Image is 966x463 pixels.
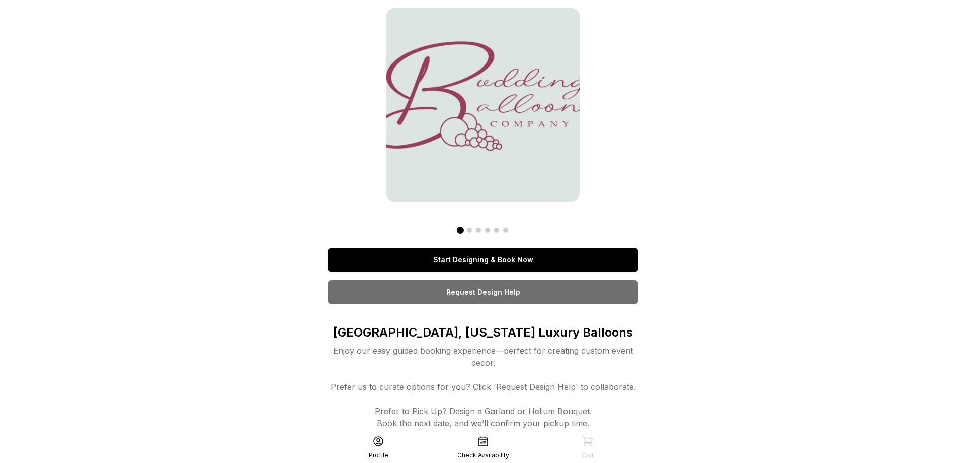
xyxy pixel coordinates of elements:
[582,451,594,459] div: Cart
[328,324,638,341] p: [GEOGRAPHIC_DATA], [US_STATE] Luxury Balloons
[457,451,509,459] div: Check Availability
[328,280,638,304] a: Request Design Help
[328,248,638,272] a: Start Designing & Book Now
[369,451,388,459] div: Profile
